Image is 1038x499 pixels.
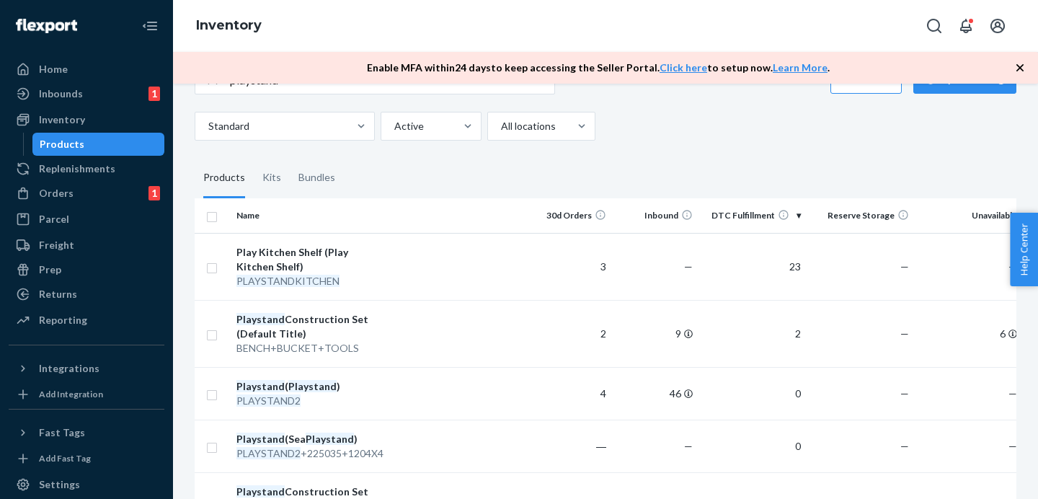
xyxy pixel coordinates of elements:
div: Replenishments [39,162,115,176]
th: Inbound [612,198,698,233]
div: (Sea ) [236,432,387,446]
div: Home [39,62,68,76]
input: Active [393,119,394,133]
em: Playstand [236,485,285,498]
td: 2 [525,300,612,367]
p: Enable MFA within 24 days to keep accessing the Seller Portal. to setup now. . [367,61,830,75]
div: Parcel [39,212,69,226]
a: Add Fast Tag [9,450,164,467]
div: Products [40,137,84,151]
div: Products [203,158,245,198]
a: Returns [9,283,164,306]
button: Help Center [1010,213,1038,286]
em: Playstand [306,433,354,445]
th: DTC Fulfillment [698,198,807,233]
div: Orders [39,186,74,200]
th: 30d Orders [525,198,612,233]
div: Kits [262,158,281,198]
span: — [684,260,693,273]
em: Playstand [288,380,337,392]
div: Freight [39,238,74,252]
a: Prep [9,258,164,281]
a: Inventory [9,108,164,131]
td: 0 [698,420,807,472]
input: Standard [207,119,208,133]
span: — [1008,387,1017,399]
td: 9 [612,300,698,367]
a: Learn More [773,61,828,74]
a: Products [32,133,165,156]
th: Unavailable [915,198,1023,233]
span: — [900,327,909,340]
td: 46 [612,367,698,420]
em: Playstand [236,313,285,325]
a: Inbounds1 [9,82,164,105]
div: Prep [39,262,61,277]
em: PLAYSTAND2 [236,394,301,407]
em: PLAYSTANDKITCHEN [236,275,340,287]
div: 1 [148,87,160,101]
em: Playstand [236,433,285,445]
button: Open account menu [983,12,1012,40]
div: +225035+1204X4 [236,446,387,461]
td: 6 [915,300,1023,367]
div: Play Kitchen Shelf (Play Kitchen Shelf) [236,245,387,274]
button: Open notifications [951,12,980,40]
th: Name [231,198,393,233]
em: PLAYSTAND2 [236,447,301,459]
div: 1 [148,186,160,200]
td: 4 [525,367,612,420]
div: Add Fast Tag [39,452,91,464]
a: Orders1 [9,182,164,205]
div: Integrations [39,361,99,376]
div: Reporting [39,313,87,327]
td: 0 [698,367,807,420]
div: Inventory [39,112,85,127]
input: All locations [500,119,501,133]
ol: breadcrumbs [185,5,273,47]
div: BENCH+BUCKET+TOOLS [236,341,387,356]
a: Inventory [196,17,262,33]
em: Playstand [236,380,285,392]
span: — [1008,260,1017,273]
div: Construction Set (Default Title) [236,312,387,341]
td: 3 [525,233,612,300]
button: Fast Tags [9,421,164,444]
div: Add Integration [39,388,103,400]
div: Fast Tags [39,425,85,440]
a: Home [9,58,164,81]
span: — [900,440,909,452]
div: Settings [39,477,80,492]
div: Returns [39,287,77,301]
td: ― [525,420,612,472]
a: Freight [9,234,164,257]
td: 23 [698,233,807,300]
a: Replenishments [9,157,164,180]
div: ( ) [236,379,387,394]
span: — [900,260,909,273]
span: — [1008,440,1017,452]
a: Parcel [9,208,164,231]
img: Flexport logo [16,19,77,33]
button: Close Navigation [136,12,164,40]
span: — [684,440,693,452]
a: Add Integration [9,386,164,403]
button: Integrations [9,357,164,380]
span: — [900,387,909,399]
a: Settings [9,473,164,496]
button: Open Search Box [920,12,949,40]
a: Click here [660,61,707,74]
div: Bundles [298,158,335,198]
th: Reserve Storage [807,198,915,233]
td: 2 [698,300,807,367]
a: Reporting [9,309,164,332]
div: Inbounds [39,87,83,101]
